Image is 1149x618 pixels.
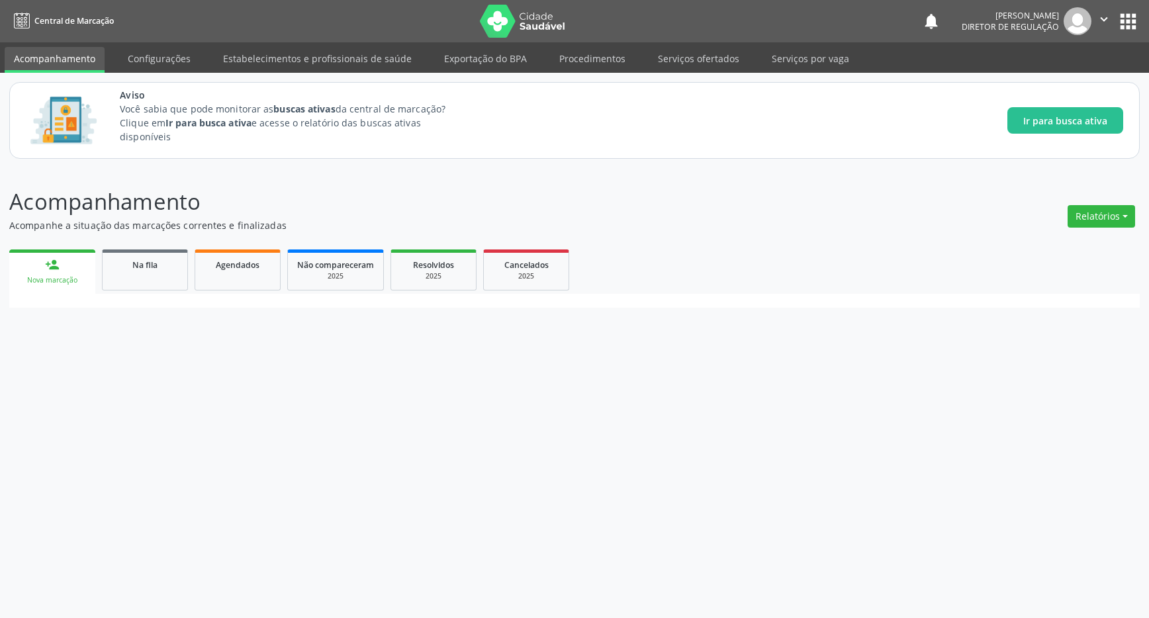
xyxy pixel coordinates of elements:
[1097,12,1111,26] i: 
[132,259,158,271] span: Na fila
[1117,10,1140,33] button: apps
[216,259,259,271] span: Agendados
[34,15,114,26] span: Central de Marcação
[26,91,101,150] img: Imagem de CalloutCard
[413,259,454,271] span: Resolvidos
[1068,205,1135,228] button: Relatórios
[297,271,374,281] div: 2025
[9,10,114,32] a: Central de Marcação
[120,102,470,144] p: Você sabia que pode monitorar as da central de marcação? Clique em e acesse o relatório das busca...
[1023,114,1107,128] span: Ir para busca ativa
[649,47,749,70] a: Serviços ofertados
[1091,7,1117,35] button: 
[493,271,559,281] div: 2025
[165,116,252,129] strong: Ir para busca ativa
[504,259,549,271] span: Cancelados
[9,218,801,232] p: Acompanhe a situação das marcações correntes e finalizadas
[45,257,60,272] div: person_add
[19,275,86,285] div: Nova marcação
[1007,107,1123,134] button: Ir para busca ativa
[120,88,470,102] span: Aviso
[550,47,635,70] a: Procedimentos
[9,185,801,218] p: Acompanhamento
[435,47,536,70] a: Exportação do BPA
[5,47,105,73] a: Acompanhamento
[273,103,335,115] strong: buscas ativas
[297,259,374,271] span: Não compareceram
[762,47,858,70] a: Serviços por vaga
[118,47,200,70] a: Configurações
[1064,7,1091,35] img: img
[214,47,421,70] a: Estabelecimentos e profissionais de saúde
[962,10,1059,21] div: [PERSON_NAME]
[400,271,467,281] div: 2025
[962,21,1059,32] span: Diretor de regulação
[922,12,941,30] button: notifications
